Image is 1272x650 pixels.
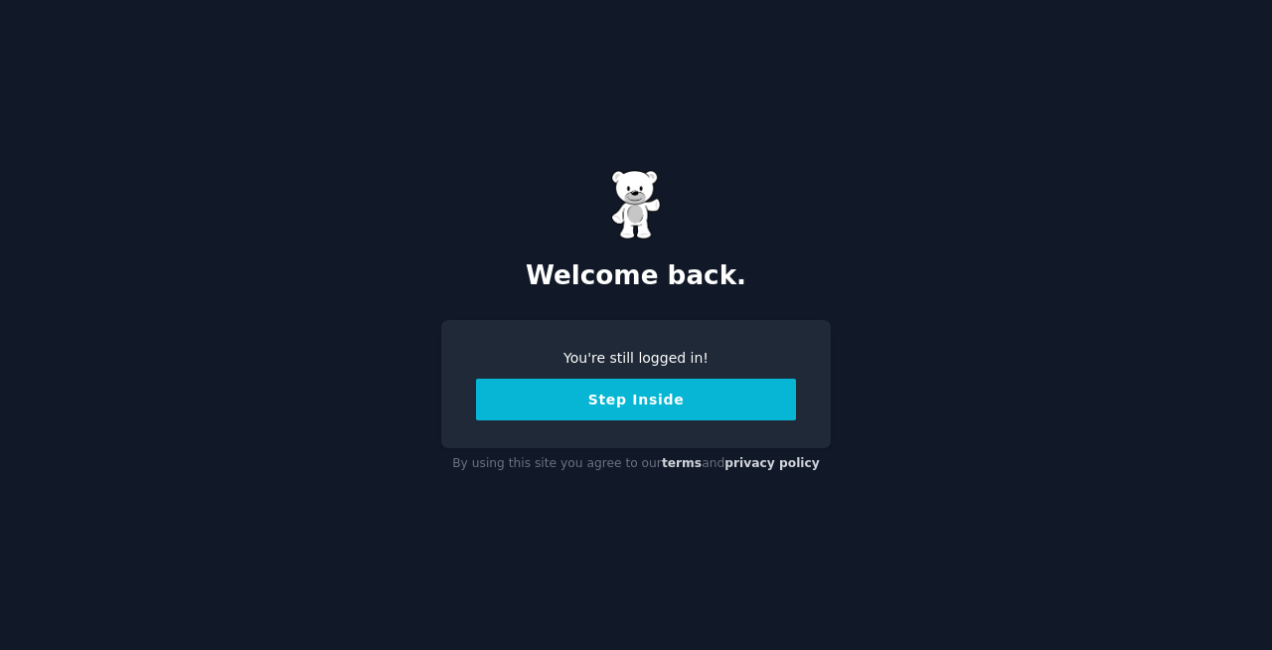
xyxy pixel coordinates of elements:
[476,392,796,407] a: Step Inside
[724,456,820,470] a: privacy policy
[611,170,661,240] img: Gummy Bear
[441,260,831,292] h2: Welcome back.
[662,456,702,470] a: terms
[476,348,796,369] div: You're still logged in!
[441,448,831,480] div: By using this site you agree to our and
[476,379,796,420] button: Step Inside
